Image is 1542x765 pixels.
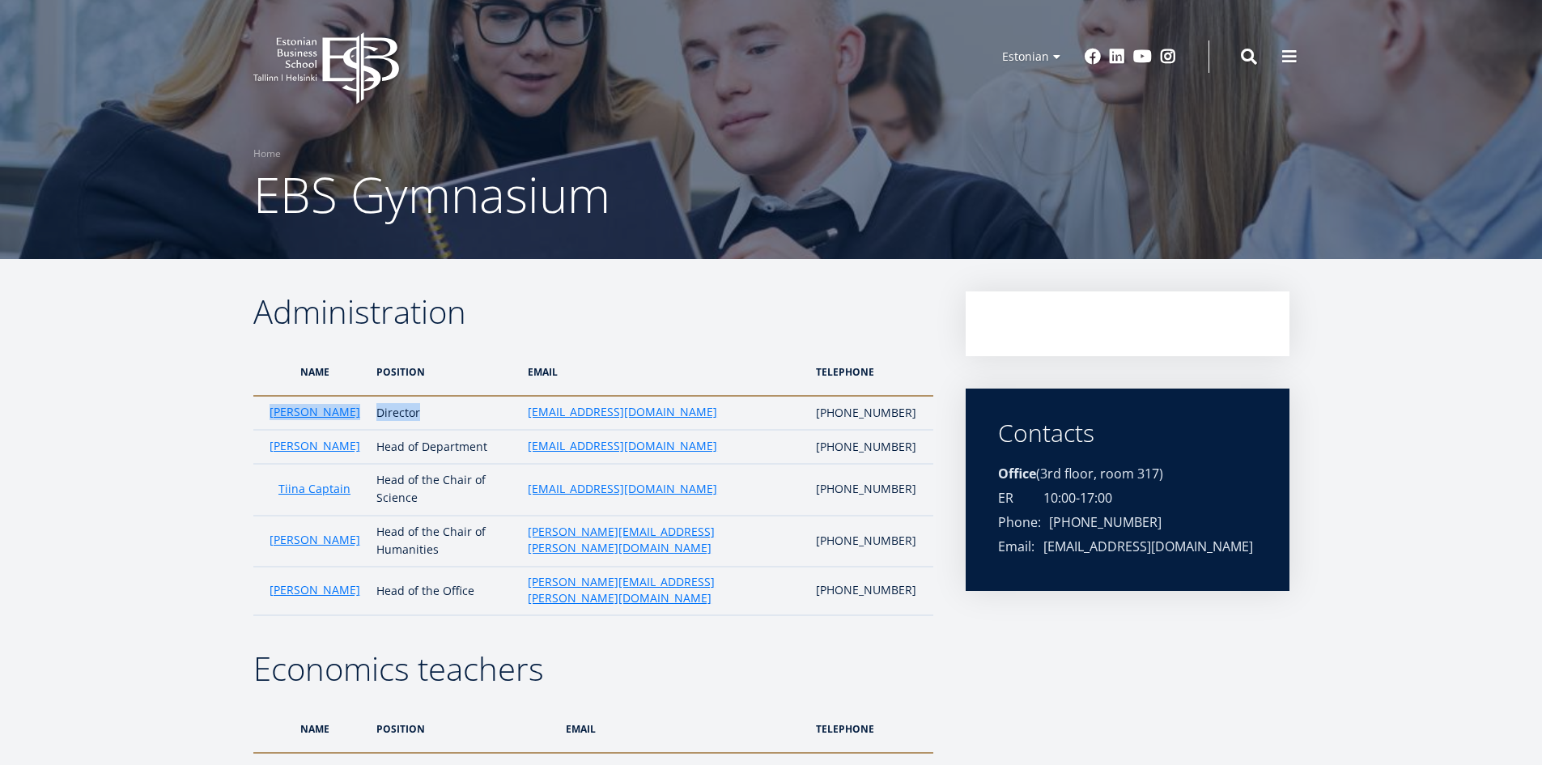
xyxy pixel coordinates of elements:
[566,722,596,736] font: email
[253,146,281,162] a: Home
[1043,538,1253,555] font: [EMAIL_ADDRESS][DOMAIN_NAME]
[528,574,800,606] a: [PERSON_NAME][EMAIL_ADDRESS][PERSON_NAME][DOMAIN_NAME]
[270,582,360,598] a: [PERSON_NAME]
[816,722,874,736] font: telephone
[528,438,717,454] a: [EMAIL_ADDRESS][DOMAIN_NAME]
[253,289,466,334] font: Administration
[528,404,717,419] font: [EMAIL_ADDRESS][DOMAIN_NAME]
[816,405,916,420] font: [PHONE_NUMBER]
[270,404,360,419] font: [PERSON_NAME]
[300,722,329,736] font: name
[270,532,360,548] a: [PERSON_NAME]
[528,365,558,379] font: email
[376,473,486,506] font: Head of the Chair of Science
[270,438,360,453] font: [PERSON_NAME]
[1036,465,1163,482] font: (3rd floor, room 317)
[278,481,350,497] a: Tiina Captain
[528,404,717,420] a: [EMAIL_ADDRESS][DOMAIN_NAME]
[528,524,715,555] font: [PERSON_NAME][EMAIL_ADDRESS][PERSON_NAME][DOMAIN_NAME]
[528,481,717,496] font: [EMAIL_ADDRESS][DOMAIN_NAME]
[998,489,1013,507] font: ER
[528,524,800,556] a: [PERSON_NAME][EMAIL_ADDRESS][PERSON_NAME][DOMAIN_NAME]
[253,646,544,691] font: Economics teachers
[1043,489,1112,507] font: 10:00-17:00
[253,161,610,227] font: EBS Gymnasium
[376,405,420,420] font: Director
[998,538,1034,555] font: Email:
[998,513,1041,531] font: Phone:
[376,524,486,557] font: Head of the Chair of Humanities
[998,465,1036,482] font: Office
[528,438,717,453] font: [EMAIL_ADDRESS][DOMAIN_NAME]
[816,533,916,548] font: [PHONE_NUMBER]
[376,439,487,454] font: Head of Department
[270,404,360,420] a: [PERSON_NAME]
[376,583,474,598] font: Head of the Office
[300,365,329,379] font: name
[528,481,717,497] a: [EMAIL_ADDRESS][DOMAIN_NAME]
[816,365,874,379] font: telephone
[270,582,360,597] font: [PERSON_NAME]
[816,439,916,454] font: [PHONE_NUMBER]
[1049,513,1162,531] font: [PHONE_NUMBER]
[528,574,715,606] font: [PERSON_NAME][EMAIL_ADDRESS][PERSON_NAME][DOMAIN_NAME]
[376,722,425,736] font: position
[816,482,916,497] font: [PHONE_NUMBER]
[270,532,360,547] font: [PERSON_NAME]
[816,582,916,597] font: [PHONE_NUMBER]
[376,365,425,379] font: position
[278,481,350,496] font: Tiina Captain
[998,416,1094,449] font: Contacts
[253,147,281,160] font: Home
[270,438,360,454] a: [PERSON_NAME]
